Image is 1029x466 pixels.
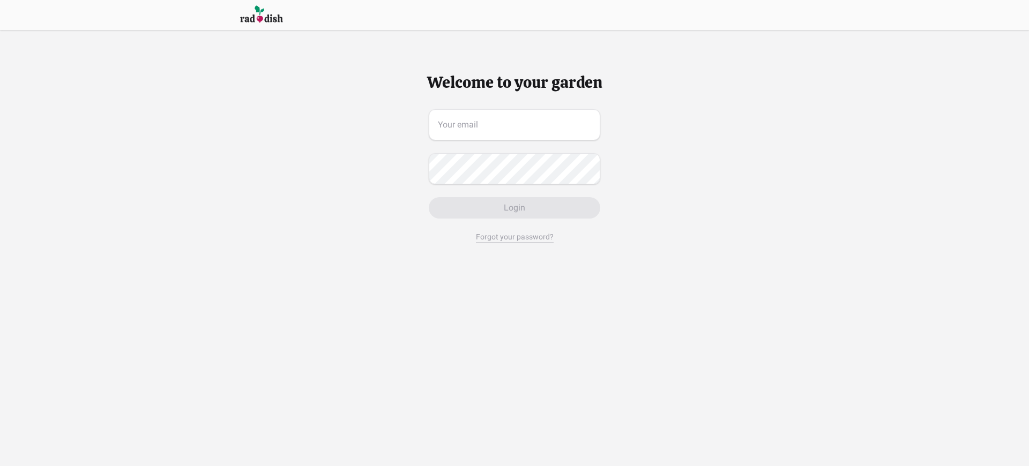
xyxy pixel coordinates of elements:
[429,197,600,219] button: Login
[504,201,525,214] span: Login
[429,109,600,140] input: Your email
[476,231,554,243] div: Forgot your password?
[240,5,283,25] img: Raddish company logo
[9,73,1020,92] h1: Welcome to your garden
